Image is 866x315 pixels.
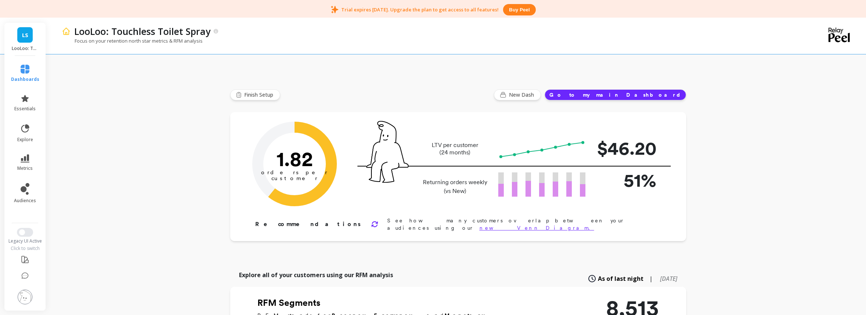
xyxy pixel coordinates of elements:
[4,246,47,251] div: Click to switch
[341,6,499,13] p: Trial expires [DATE]. Upgrade the plan to get access to all features!
[503,4,535,15] button: Buy peel
[660,275,677,283] span: [DATE]
[18,290,32,304] img: profile picture
[598,274,644,283] span: As of last night
[421,142,489,156] p: LTV per customer (24 months)
[597,135,656,162] p: $46.20
[230,89,280,100] button: Finish Setup
[17,228,33,237] button: Switch to New UI
[12,46,39,51] p: LooLoo: Touchless Toilet Spray
[14,198,36,204] span: audiences
[261,169,328,176] tspan: orders per
[421,178,489,196] p: Returning orders weekly (vs New)
[387,217,663,232] p: See how many customers overlap between your audiences using our
[62,37,203,44] p: Focus on your retention north star metrics & RFM analysis
[597,167,656,194] p: 51%
[480,225,594,231] a: new Venn Diagram.
[649,274,653,283] span: |
[366,121,409,183] img: pal seatted on line
[17,137,33,143] span: explore
[255,220,362,229] p: Recommendations
[494,89,541,100] button: New Dash
[244,91,275,99] span: Finish Setup
[11,76,39,82] span: dashboards
[17,165,33,171] span: metrics
[545,89,686,100] button: Go to my main Dashboard
[239,271,393,279] p: Explore all of your customers using our RFM analysis
[276,147,313,171] text: 1.82
[271,175,318,182] tspan: customer
[74,25,210,37] p: LooLoo: Touchless Toilet Spray
[509,91,536,99] span: New Dash
[4,238,47,244] div: Legacy UI Active
[14,106,36,112] span: essentials
[62,27,71,36] img: header icon
[22,31,28,39] span: LS
[257,297,507,309] h2: RFM Segments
